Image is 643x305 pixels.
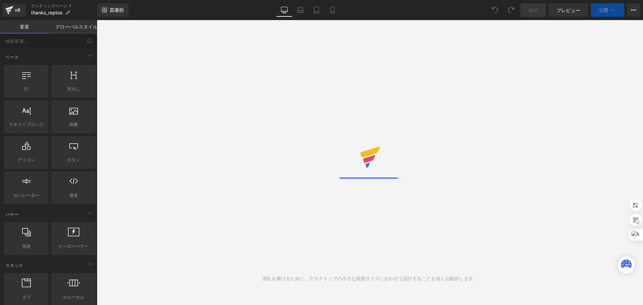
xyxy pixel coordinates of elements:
a: デスクトップ [276,3,292,17]
font: カルーセル [63,294,84,300]
a: ラップトップ [292,3,308,17]
font: 見出し [67,86,80,91]
font: 保存 [528,7,538,13]
font: 視差 [22,243,31,249]
font: テキストブロック [9,122,44,127]
a: ランディングページ [31,3,97,9]
a: v6 [3,3,26,17]
font: バナー [6,212,19,217]
font: 画像 [69,122,78,127]
font: アイコン [18,157,35,162]
font: タブ [22,294,31,300]
a: 錠剤 [308,3,325,17]
button: もっと [627,3,640,17]
font: 行 [24,86,28,91]
button: やり直す [504,3,518,17]
font: ベース [6,55,19,60]
font: スタック [6,263,23,268]
a: プレビュー [549,3,588,17]
a: 新しいライブラリ [97,3,129,17]
font: 液体 [69,193,78,198]
font: ランディングページ [31,3,67,8]
span: thanks_reptos [31,10,63,15]
font: 公開 [599,7,608,13]
button: 公開 [591,3,624,17]
font: グローバルスタイル [55,24,97,29]
a: 携帯 [325,3,341,17]
font: セパレーター [13,193,40,198]
button: 元に戻す [488,3,502,17]
div: v6 [13,6,22,14]
font: ヒーローバナー [58,243,89,249]
font: 要素 [20,24,29,29]
font: 混乱を避けるために、デスクトップの小さな画面サイズに合わせて設計することを強くお勧めします。 [262,276,478,281]
font: プレビュー [557,7,580,13]
font: 図書館 [110,7,124,13]
font: ボタン [67,157,80,162]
